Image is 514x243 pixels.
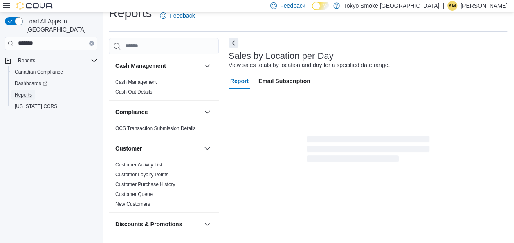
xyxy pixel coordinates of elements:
[115,201,150,207] a: New Customers
[229,51,334,61] h3: Sales by Location per Day
[8,78,101,89] a: Dashboards
[11,67,97,77] span: Canadian Compliance
[170,11,195,20] span: Feedback
[115,182,175,187] a: Customer Purchase History
[115,181,175,188] span: Customer Purchase History
[115,220,182,228] h3: Discounts & Promotions
[8,66,101,78] button: Canadian Compliance
[115,125,196,132] span: OCS Transaction Submission Details
[307,137,429,164] span: Loading
[115,126,196,131] a: OCS Transaction Submission Details
[115,108,201,116] button: Compliance
[230,73,249,89] span: Report
[115,89,153,95] a: Cash Out Details
[15,103,57,110] span: [US_STATE] CCRS
[109,5,152,21] h1: Reports
[258,73,310,89] span: Email Subscription
[15,80,47,87] span: Dashboards
[447,1,457,11] div: Krista Maitland
[202,61,212,71] button: Cash Management
[229,61,390,70] div: View sales totals by location and day for a specified date range.
[202,219,212,229] button: Discounts & Promotions
[11,90,35,100] a: Reports
[18,57,35,64] span: Reports
[115,144,201,153] button: Customer
[115,220,201,228] button: Discounts & Promotions
[89,41,94,46] button: Clear input
[11,101,97,111] span: Washington CCRS
[109,77,219,100] div: Cash Management
[11,101,61,111] a: [US_STATE] CCRS
[115,144,142,153] h3: Customer
[11,90,97,100] span: Reports
[15,56,38,65] button: Reports
[15,69,63,75] span: Canadian Compliance
[11,79,51,88] a: Dashboards
[312,2,329,10] input: Dark Mode
[115,162,162,168] a: Customer Activity List
[115,172,168,178] a: Customer Loyalty Points
[115,62,166,70] h3: Cash Management
[109,160,219,212] div: Customer
[115,108,148,116] h3: Compliance
[11,67,66,77] a: Canadian Compliance
[8,101,101,112] button: [US_STATE] CCRS
[460,1,507,11] p: [PERSON_NAME]
[229,38,238,48] button: Next
[2,55,101,66] button: Reports
[16,2,53,10] img: Cova
[442,1,444,11] p: |
[344,1,440,11] p: Tokyo Smoke [GEOGRAPHIC_DATA]
[449,1,456,11] span: KM
[202,144,212,153] button: Customer
[280,2,305,10] span: Feedback
[5,52,97,133] nav: Complex example
[15,56,97,65] span: Reports
[115,79,157,85] a: Cash Management
[109,124,219,137] div: Compliance
[115,171,168,178] span: Customer Loyalty Points
[11,79,97,88] span: Dashboards
[157,7,198,24] a: Feedback
[23,17,97,34] span: Load All Apps in [GEOGRAPHIC_DATA]
[8,89,101,101] button: Reports
[115,62,201,70] button: Cash Management
[202,107,212,117] button: Compliance
[15,92,32,98] span: Reports
[115,162,162,168] span: Customer Activity List
[115,191,153,197] a: Customer Queue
